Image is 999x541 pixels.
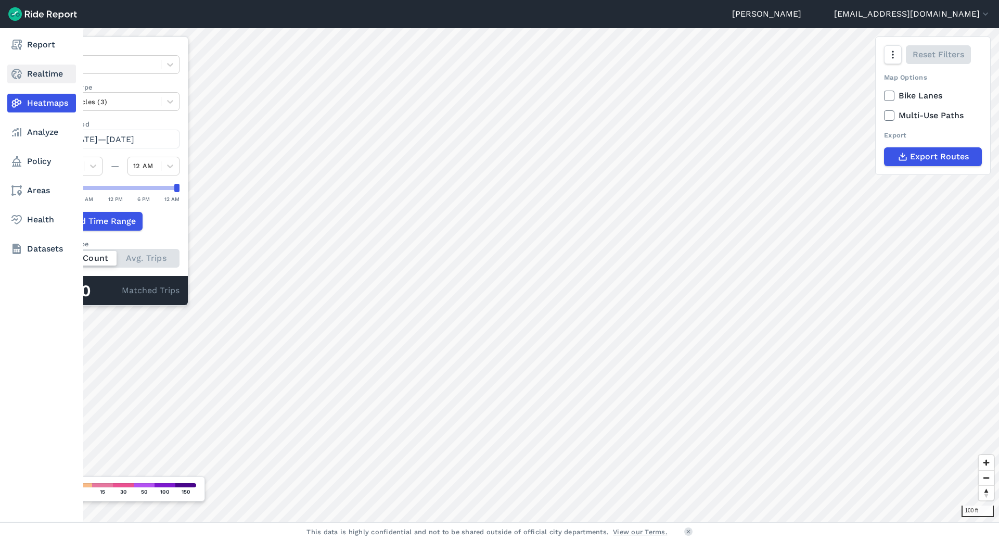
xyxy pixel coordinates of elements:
a: Realtime [7,65,76,83]
div: Matched Trips [42,276,188,305]
span: Export Routes [910,150,969,163]
label: Bike Lanes [884,90,982,102]
div: Map Options [884,72,982,82]
a: Analyze [7,123,76,142]
img: Ride Report [8,7,77,21]
span: [DATE]—[DATE] [70,134,134,144]
button: Add Time Range [50,212,143,231]
a: [PERSON_NAME] [732,8,801,20]
div: 6 AM [80,194,93,204]
a: Health [7,210,76,229]
button: Zoom out [979,470,994,485]
div: Count Type [50,239,180,249]
button: Reset bearing to north [979,485,994,500]
label: Data Period [50,119,180,129]
label: Vehicle Type [50,82,180,92]
div: 6 PM [137,194,150,204]
div: 12 AM [164,194,180,204]
button: Export Routes [884,147,982,166]
span: Reset Filters [913,48,964,61]
div: Export [884,130,982,140]
span: Add Time Range [70,215,136,228]
label: Data Type [50,45,180,55]
a: Policy [7,152,76,171]
div: — [103,160,127,172]
a: Heatmaps [7,94,76,112]
button: Reset Filters [906,45,971,64]
button: [DATE]—[DATE] [50,130,180,148]
label: Multi-Use Paths [884,109,982,122]
a: Report [7,35,76,54]
button: [EMAIL_ADDRESS][DOMAIN_NAME] [834,8,991,20]
a: Areas [7,181,76,200]
a: Datasets [7,240,76,258]
button: Zoom in [979,455,994,470]
canvas: Map [33,28,999,522]
div: 12 PM [108,194,123,204]
a: View our Terms. [613,527,668,537]
div: 1,830 [50,284,122,298]
div: 100 ft [962,506,994,517]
